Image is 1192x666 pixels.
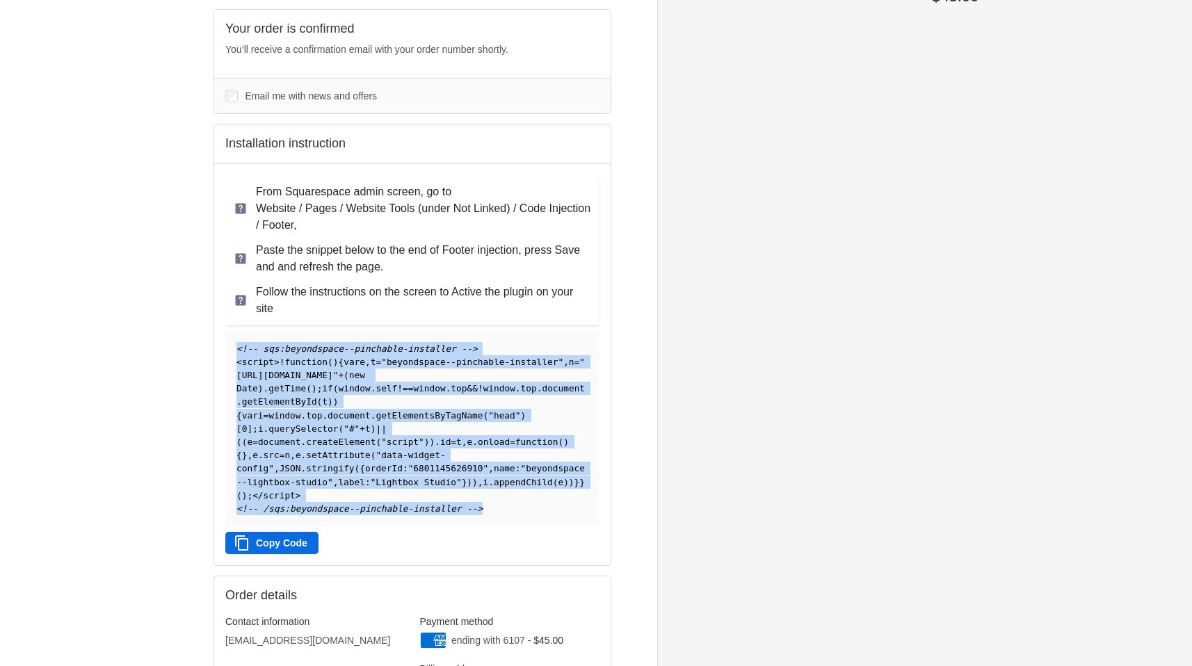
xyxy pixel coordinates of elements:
[258,437,301,447] span: document
[403,463,408,473] span: :
[247,450,252,460] span: ,
[317,383,323,393] span: ;
[456,437,462,447] span: t
[247,490,252,501] span: ;
[569,357,574,367] span: n
[376,410,483,421] span: getElementsByTagName
[520,410,526,421] span: )
[280,357,285,367] span: !
[322,383,332,393] span: if
[268,423,338,434] span: querySelector
[225,42,599,57] p: You’ll receive a confirmation email with your order number shortly.
[483,383,515,393] span: window
[569,477,574,487] span: )
[376,437,381,447] span: (
[467,437,473,447] span: e
[510,437,515,447] span: =
[322,410,328,421] span: .
[478,437,510,447] span: onload
[435,437,440,447] span: .
[328,410,371,421] span: document
[274,357,280,367] span: >
[451,383,467,393] span: top
[306,463,354,473] span: stringify
[301,437,307,447] span: .
[349,370,365,380] span: new
[236,463,585,487] span: "beyondspace--lightbox-studio"
[574,477,580,487] span: }
[290,450,296,460] span: ,
[339,383,371,393] span: window
[306,437,376,447] span: createElement
[328,357,333,367] span: (
[284,357,328,367] span: function
[360,357,365,367] span: e
[236,437,242,447] span: (
[256,184,591,234] p: From Squarespace admin screen, go to Website / Pages / Website Tools (under Not Linked) / Code In...
[236,357,242,367] span: <
[451,437,456,447] span: =
[344,357,360,367] span: var
[242,410,258,421] span: var
[397,383,413,393] span: !==
[355,463,360,473] span: (
[306,383,312,393] span: (
[328,396,333,407] span: )
[280,450,285,460] span: =
[296,450,301,460] span: e
[236,410,242,421] span: {
[258,450,264,460] span: .
[488,410,520,421] span: "head"
[333,477,339,487] span: ,
[446,383,451,393] span: .
[242,357,274,367] span: script
[306,410,322,421] span: top
[483,477,489,487] span: i
[264,450,280,460] span: src
[264,423,269,434] span: .
[494,463,515,473] span: name
[563,477,569,487] span: )
[381,437,424,447] span: "script"
[225,587,412,603] h2: Order details
[376,423,386,434] span: ||
[268,410,300,421] span: window
[371,383,376,393] span: .
[381,357,563,367] span: "beyondspace--pinchable-installer"
[365,357,371,367] span: ,
[247,437,252,447] span: e
[579,477,585,487] span: }
[333,396,339,407] span: )
[515,437,558,447] span: function
[440,437,451,447] span: id
[333,383,339,393] span: (
[338,477,365,487] span: label
[488,463,494,473] span: ,
[451,635,525,646] span: ending with 6107
[429,437,435,447] span: )
[467,477,472,487] span: )
[344,370,349,380] span: (
[300,463,306,473] span: .
[242,437,248,447] span: (
[371,410,376,421] span: .
[338,357,344,367] span: {
[252,437,258,447] span: =
[360,463,365,473] span: {
[245,90,378,101] span: Email me with news and offers
[247,423,252,434] span: ]
[338,423,344,434] span: (
[365,423,371,434] span: t
[371,357,376,367] span: t
[515,383,521,393] span: .
[301,450,307,460] span: .
[225,532,319,554] button: Copy Code
[462,477,467,487] span: }
[264,410,269,421] span: =
[338,370,344,380] span: +
[274,463,280,473] span: ,
[236,423,242,434] span: [
[236,490,242,501] span: (
[553,477,558,487] span: (
[371,477,462,487] span: "Lightbox Studio"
